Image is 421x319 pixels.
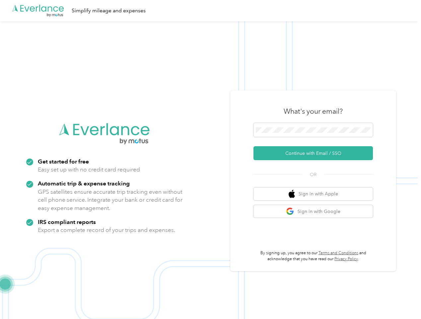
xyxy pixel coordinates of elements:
div: Simplify mileage and expenses [72,7,146,15]
p: Export a complete record of your trips and expenses. [38,226,175,234]
span: OR [302,171,325,178]
h3: What's your email? [284,107,343,116]
strong: Automatic trip & expense tracking [38,180,130,187]
img: apple logo [289,190,295,198]
button: apple logoSign in with Apple [253,187,373,200]
strong: Get started for free [38,158,89,165]
button: Continue with Email / SSO [253,146,373,160]
p: GPS satellites ensure accurate trip tracking even without cell phone service. Integrate your bank... [38,188,183,212]
a: Terms and Conditions [318,251,358,256]
img: google logo [286,207,294,216]
strong: IRS compliant reports [38,218,96,225]
p: By signing up, you agree to our and acknowledge that you have read our . [253,250,373,262]
a: Privacy Policy [334,257,358,262]
p: Easy set up with no credit card required [38,165,140,174]
button: google logoSign in with Google [253,205,373,218]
